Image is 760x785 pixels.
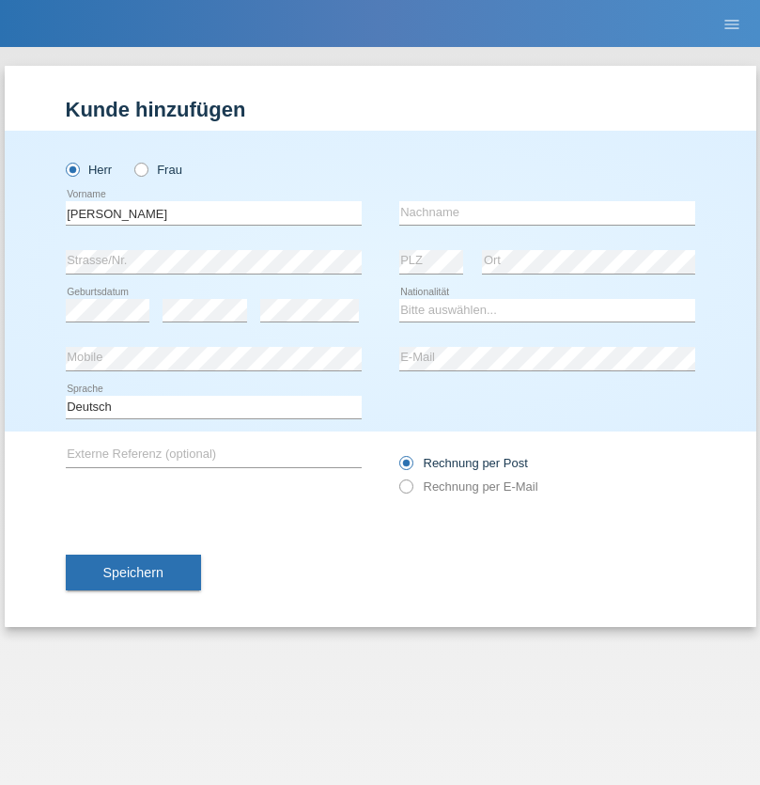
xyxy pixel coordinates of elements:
[66,163,78,175] input: Herr
[66,98,695,121] h1: Kunde hinzufügen
[713,18,751,29] a: menu
[134,163,182,177] label: Frau
[399,479,411,503] input: Rechnung per E-Mail
[399,456,528,470] label: Rechnung per Post
[399,479,538,494] label: Rechnung per E-Mail
[66,163,113,177] label: Herr
[103,565,163,580] span: Speichern
[66,555,201,590] button: Speichern
[134,163,147,175] input: Frau
[399,456,411,479] input: Rechnung per Post
[722,15,741,34] i: menu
